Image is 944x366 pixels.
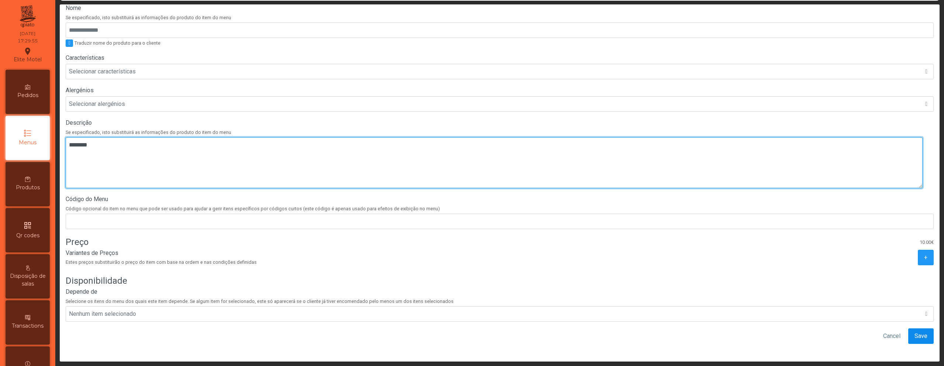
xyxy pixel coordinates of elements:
[918,250,934,265] button: +
[66,249,118,256] span: Variantes de Preços
[66,97,919,111] div: Selecionar alergénios
[66,4,934,13] label: Nome
[66,64,919,79] div: Selecionar características
[908,328,934,344] button: Save
[66,274,127,287] h4: Disponibilidade
[16,184,40,191] span: Produtos
[924,253,927,262] span: +
[23,47,32,56] i: location_on
[66,236,88,249] h4: Preço
[12,322,44,330] span: Transactions
[66,14,934,21] span: Se especificado, isto substituirá as informações do produto do item do menu
[66,86,934,95] label: Alergénios
[66,298,934,305] span: Selecione os itens do menu dos quais este item depende. Se algum item for selecionado, este só ap...
[20,30,35,37] div: [DATE]
[66,129,934,136] span: Se especificado, isto substituirá as informações do produto do item do menu
[66,53,934,62] label: Características
[18,38,38,44] div: 17:29:55
[914,332,927,341] span: Save
[74,39,160,47] span: Traduzir nome do produto para o cliente
[66,259,257,265] span: Estes preços substituirão o preço do item com base na ordem e nas condições definidas
[16,232,39,239] span: Qr codes
[883,332,900,341] span: Cancel
[17,91,38,99] span: Pedidos
[7,272,48,288] span: Disposição de salas
[920,239,934,246] span: 10.00€
[69,310,136,317] span: Nenhum item selecionado
[66,118,934,127] label: Descrição
[877,328,907,344] button: Cancel
[66,205,934,212] span: Código opcional do item no menu que pode ser usado para ajudar a gerir itens específicos por códi...
[66,195,934,204] label: Código do Menu
[66,288,97,295] span: Depende de
[18,4,37,30] img: qpiato
[19,139,37,146] span: Menus
[14,46,42,64] div: Elite Motel
[23,221,32,230] i: qr_code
